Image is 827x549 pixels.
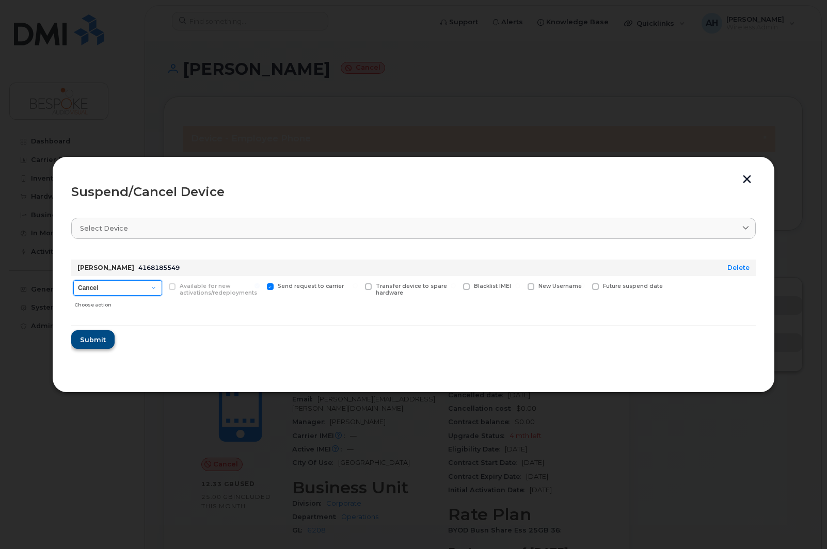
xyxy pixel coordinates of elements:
[451,283,456,288] input: Blacklist IMEI
[353,283,358,288] input: Transfer device to spare hardware
[71,186,756,198] div: Suspend/Cancel Device
[278,283,344,289] span: Send request to carrier
[603,283,663,289] span: Future suspend date
[255,283,260,288] input: Send request to carrier
[376,283,447,296] span: Transfer device to spare hardware
[538,283,582,289] span: New Username
[156,283,162,288] input: Available for new activations/redeployments
[727,264,750,271] a: Delete
[74,297,162,309] div: Choose action
[180,283,257,296] span: Available for new activations/redeployments
[515,283,520,288] input: New Username
[474,283,511,289] span: Blacklist IMEI
[580,283,585,288] input: Future suspend date
[138,264,180,271] span: 4168185549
